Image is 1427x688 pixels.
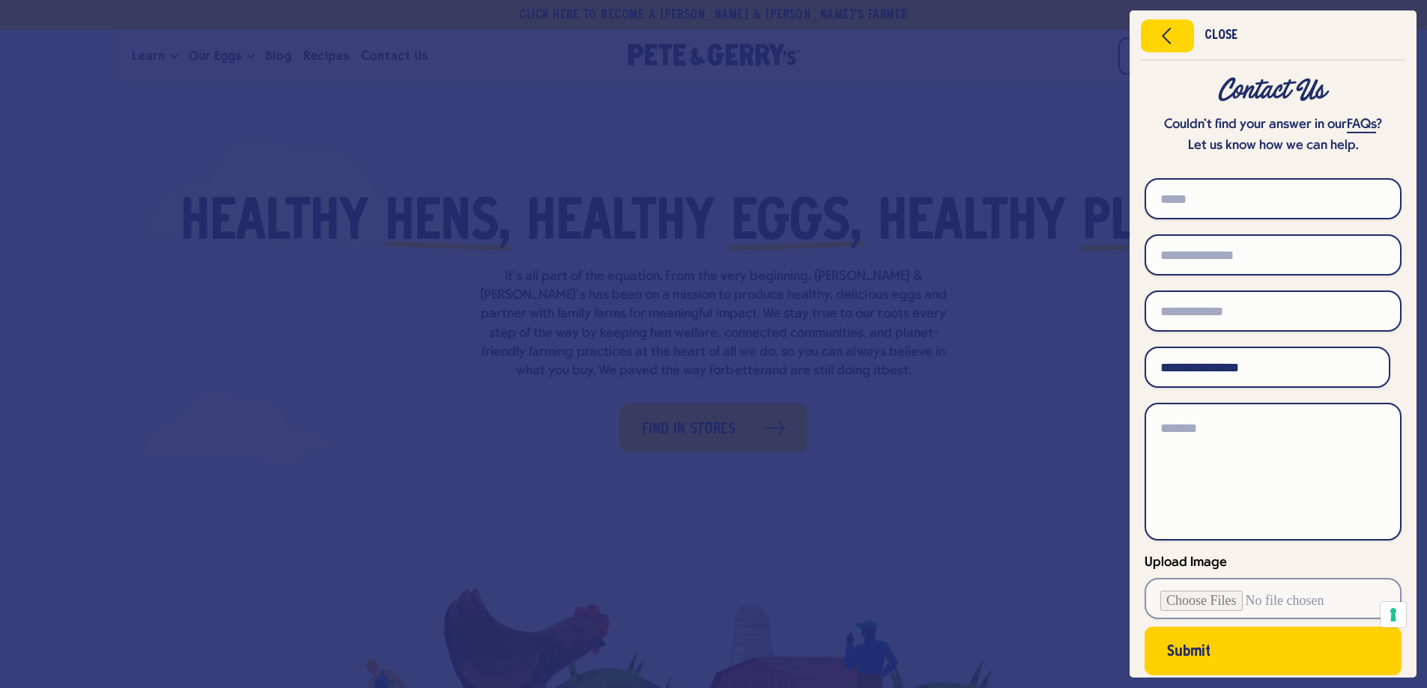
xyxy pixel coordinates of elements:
[1381,602,1406,627] button: Your consent preferences for tracking technologies
[1347,118,1376,133] a: FAQs
[1145,115,1402,136] p: Couldn’t find your answer in our ?
[1145,555,1227,570] span: Upload Image
[1167,647,1211,657] span: Submit
[1145,136,1402,156] p: Let us know how we can help.
[1145,627,1402,675] button: Submit
[1205,31,1237,41] div: Close
[1141,19,1194,52] button: Close menu
[1145,77,1402,104] div: Contact Us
